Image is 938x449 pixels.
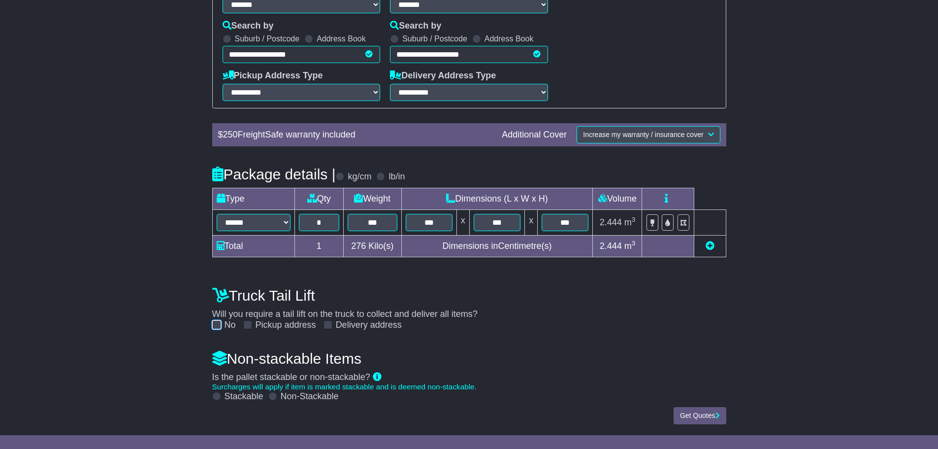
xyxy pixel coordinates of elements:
label: No [225,320,236,331]
td: 1 [294,235,343,257]
label: Pickup Address Type [223,70,323,81]
td: Dimensions (L x W x H) [401,188,593,209]
span: m [624,217,636,227]
label: Search by [223,21,274,32]
td: Weight [343,188,401,209]
label: Non-Stackable [281,391,339,402]
h4: Non-stackable Items [212,350,726,367]
label: Suburb / Postcode [402,34,467,43]
span: Increase my warranty / insurance cover [583,131,703,138]
h4: Truck Tail Lift [212,287,726,304]
label: Suburb / Postcode [235,34,300,43]
td: Total [212,235,294,257]
label: Delivery Address Type [390,70,496,81]
div: $ FreightSafe warranty included [213,130,497,140]
td: x [525,209,538,235]
td: Type [212,188,294,209]
span: m [624,241,636,251]
sup: 3 [632,216,636,223]
label: Pickup address [256,320,316,331]
label: kg/cm [348,172,371,182]
span: 2.444 [600,217,622,227]
label: Delivery address [336,320,402,331]
span: 2.444 [600,241,622,251]
label: Address Book [317,34,366,43]
button: Get Quotes [674,407,726,424]
div: Surcharges will apply if item is marked stackable and is deemed non-stackable. [212,382,726,391]
td: Dimensions in Centimetre(s) [401,235,593,257]
td: Kilo(s) [343,235,401,257]
a: Add new item [706,241,714,251]
span: 276 [351,241,366,251]
h4: Package details | [212,166,336,182]
label: Address Book [485,34,534,43]
sup: 3 [632,240,636,247]
span: Is the pallet stackable or non-stackable? [212,372,370,382]
td: Volume [593,188,642,209]
button: Increase my warranty / insurance cover [577,126,720,143]
div: Will you require a tail lift on the truck to collect and deliver all items? [207,282,731,331]
label: lb/in [388,172,405,182]
span: 250 [223,130,238,139]
td: x [456,209,469,235]
label: Stackable [225,391,263,402]
label: Search by [390,21,441,32]
div: Additional Cover [497,130,572,140]
td: Qty [294,188,343,209]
